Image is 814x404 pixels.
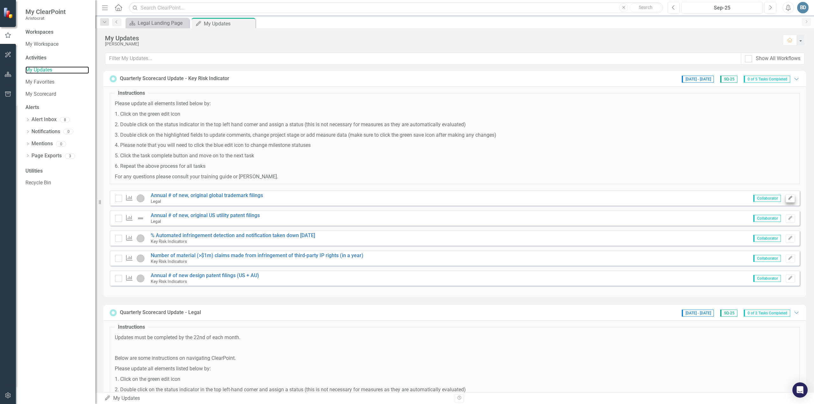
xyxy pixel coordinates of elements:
[151,252,363,258] a: Number of material (>$1m) claims made from infringement of third-party IP rights (in a year)
[115,365,795,373] p: Please update all elements listed below by:
[639,5,652,10] span: Search
[25,8,66,16] span: My ClearPoint
[127,19,188,27] a: Legal Landing Page
[720,76,737,83] span: SQ-25
[115,111,795,118] p: 1. Click on the green edit icon
[115,163,795,170] p: 6. Repeat the above process for all tasks
[129,2,663,13] input: Search ClearPoint...
[630,3,661,12] button: Search
[744,310,790,317] span: 0 of 2 Tasks Completed
[138,19,188,27] div: Legal Landing Page
[115,90,148,97] legend: Instructions
[151,199,161,204] small: Legal
[115,121,795,128] p: 2. Double click on the status indicator in the top left hand corner and assign a status (this is ...
[63,129,73,134] div: 0
[25,179,89,187] a: Recycle Bin
[151,192,263,198] a: Annual # of new, original global trademark filings
[115,334,795,341] p: Updates must be completed by the 22nd of each month.
[115,355,795,362] p: Below are some instructions on navigating ClearPoint.
[104,395,450,402] div: My Updates
[65,153,75,159] div: 3
[31,152,62,160] a: Page Exports
[151,272,259,278] a: Annual # of new design patent filings (US + AU)
[151,259,187,264] small: Key Risk Indicators
[105,42,776,46] div: [PERSON_NAME]
[151,212,260,218] a: Annual # of new, original US utility patent filings
[151,279,187,284] small: Key Risk Indicators
[753,235,781,242] span: Collaborator
[115,376,795,383] p: 1. Click on the green edit icon
[137,235,144,242] img: Not Started
[115,142,795,149] p: 4. Please note that you will need to click the blue edit icon to change milestone statuses
[137,255,144,262] img: Not Started
[681,2,763,13] button: Sep-25
[753,255,781,262] span: Collaborator
[25,104,89,111] div: Alerts
[115,100,211,106] span: Please update all elements listed below by:
[137,195,144,202] img: Not Started
[797,2,809,13] button: BD
[137,275,144,282] img: Not Started
[151,239,187,244] small: Key Risk Indicators
[25,91,89,98] a: My Scorecard
[151,219,161,224] small: Legal
[115,152,795,160] p: 5. Click the task complete button and move on to the next task
[25,66,89,74] a: My Updates
[31,140,53,147] a: Mentions
[720,310,737,317] span: SQ-25
[151,232,315,238] a: % Automated infringement detection and notification taken down [DATE]
[25,79,89,86] a: My Favorites
[753,275,781,282] span: Collaborator
[105,53,741,65] input: Filter My Updates...
[682,76,714,83] span: [DATE] - [DATE]
[204,20,254,28] div: My Updates
[744,76,790,83] span: 0 of 5 Tasks Completed
[792,382,808,398] div: Open Intercom Messenger
[25,54,89,62] div: Activities
[31,128,60,135] a: Notifications
[120,75,229,82] div: Quarterly Scorecard Update - Key Risk Indicator
[753,215,781,222] span: Collaborator
[682,310,714,317] span: [DATE] - [DATE]
[115,132,795,139] p: 3. Double click on the highlighted fields to update comments, change project stage or add measure...
[25,29,53,36] div: Workspaces
[115,324,148,331] legend: Instructions
[756,55,800,62] div: Show All Workflows
[25,41,89,48] a: My Workspace
[753,195,781,202] span: Collaborator
[31,116,57,123] a: Alert Inbox
[25,16,66,21] small: Aristocrat
[137,215,144,222] img: Not Defined
[60,117,70,122] div: 8
[25,168,89,175] div: Utilities
[115,386,795,394] p: 2. Double click on the status indicator in the top left-hand corner and assign a status (this is ...
[120,309,201,316] div: Quarterly Scorecard Update - Legal
[115,173,795,181] p: For any questions please consult your training guide or [PERSON_NAME].
[56,141,66,147] div: 0
[684,4,761,12] div: Sep-25
[105,35,776,42] div: My Updates
[3,7,14,18] img: ClearPoint Strategy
